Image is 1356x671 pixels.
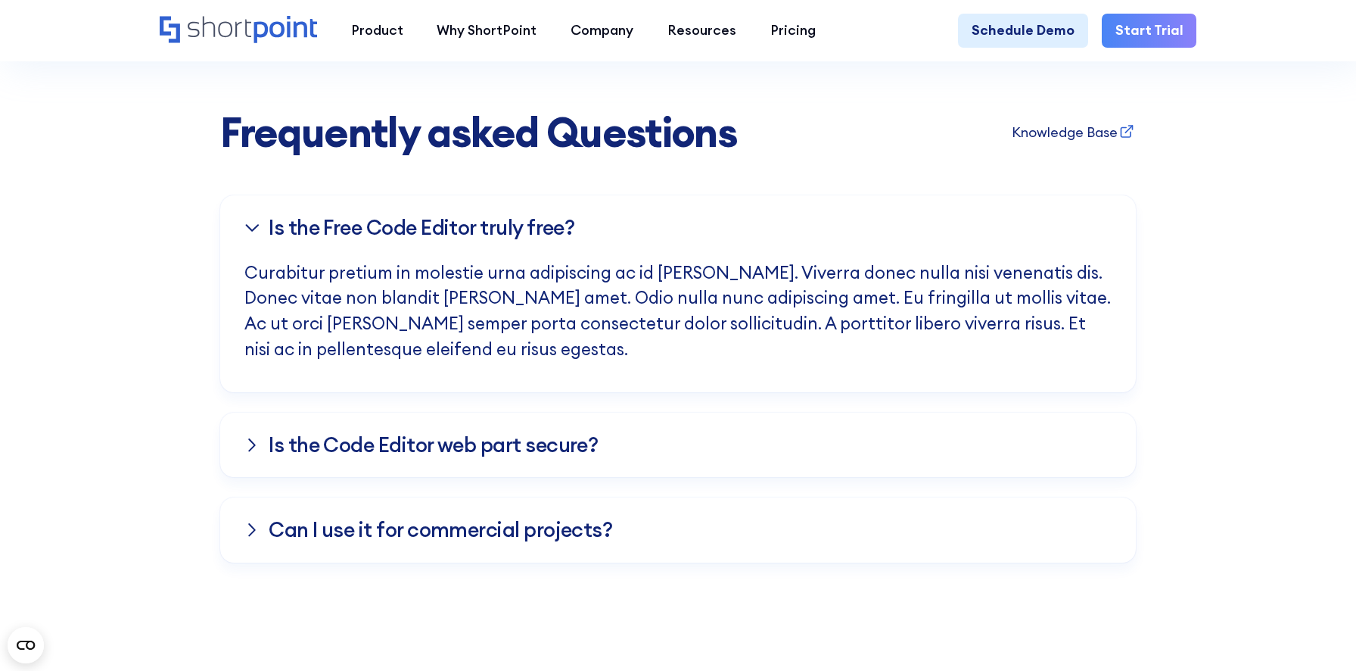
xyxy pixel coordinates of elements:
a: Pricing [753,14,832,48]
h3: Is the Code Editor web part secure? [269,434,598,457]
div: Pricing [770,20,816,41]
a: Why ShortPoint [420,14,554,48]
span: Frequently asked Questions [220,110,737,154]
div: Company [571,20,633,41]
a: Resources [651,14,754,48]
a: Start Trial [1102,14,1197,48]
iframe: Chat Widget [1280,598,1356,671]
button: Open CMP widget [8,627,44,663]
div: Resources [667,20,736,41]
a: Company [554,14,651,48]
a: Product [334,14,420,48]
a: Knowledge Base [1012,122,1136,143]
div: Knowledge Base [1012,126,1118,139]
h3: Ca﻿n I use it for commercial projects? [269,519,612,541]
div: Product [351,20,403,41]
h3: Is the Free Co﻿de Editor truly free? [269,217,574,239]
a: Home [160,16,317,45]
div: Why ShortPoint [437,20,536,41]
a: Schedule Demo [958,14,1088,48]
p: Curabitur pretium in molestie urna adipiscing ac id [PERSON_NAME]. Viverra donec nulla nisi venen... [244,261,1112,392]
